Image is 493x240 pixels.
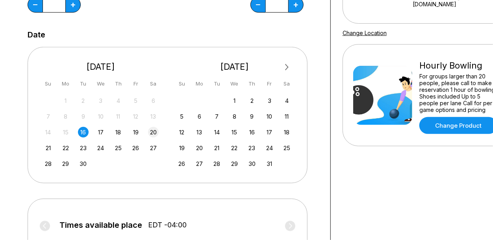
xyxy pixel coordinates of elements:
[78,111,89,122] div: Not available Tuesday, September 9th, 2025
[60,95,71,106] div: Not available Monday, September 1st, 2025
[130,127,141,138] div: Choose Friday, September 19th, 2025
[78,127,89,138] div: Choose Tuesday, September 16th, 2025
[28,30,45,39] label: Date
[282,78,292,89] div: Sa
[148,143,159,153] div: Choose Saturday, September 27th, 2025
[282,111,292,122] div: Choose Saturday, October 11th, 2025
[148,95,159,106] div: Not available Saturday, September 6th, 2025
[246,158,257,169] div: Choose Thursday, October 30th, 2025
[229,78,240,89] div: We
[148,127,159,138] div: Choose Saturday, September 20th, 2025
[246,111,257,122] div: Choose Thursday, October 9th, 2025
[95,143,106,153] div: Choose Wednesday, September 24th, 2025
[43,143,54,153] div: Choose Sunday, September 21st, 2025
[113,95,124,106] div: Not available Thursday, September 4th, 2025
[229,111,240,122] div: Choose Wednesday, October 8th, 2025
[211,158,222,169] div: Choose Tuesday, October 28th, 2025
[264,127,275,138] div: Choose Friday, October 17th, 2025
[194,143,205,153] div: Choose Monday, October 20th, 2025
[113,143,124,153] div: Choose Thursday, September 25th, 2025
[78,78,89,89] div: Tu
[78,143,89,153] div: Choose Tuesday, September 23rd, 2025
[246,127,257,138] div: Choose Thursday, October 16th, 2025
[148,111,159,122] div: Not available Saturday, September 13th, 2025
[264,143,275,153] div: Choose Friday, October 24th, 2025
[194,127,205,138] div: Choose Monday, October 13th, 2025
[130,78,141,89] div: Fr
[264,158,275,169] div: Choose Friday, October 31st, 2025
[176,143,187,153] div: Choose Sunday, October 19th, 2025
[60,127,71,138] div: Not available Monday, September 15th, 2025
[246,143,257,153] div: Choose Thursday, October 23rd, 2025
[148,221,187,229] span: EDT -04:00
[113,111,124,122] div: Not available Thursday, September 11th, 2025
[130,143,141,153] div: Choose Friday, September 26th, 2025
[113,78,124,89] div: Th
[130,111,141,122] div: Not available Friday, September 12th, 2025
[211,78,222,89] div: Tu
[40,61,162,72] div: [DATE]
[281,61,293,74] button: Next Month
[43,158,54,169] div: Choose Sunday, September 28th, 2025
[211,111,222,122] div: Choose Tuesday, October 7th, 2025
[282,143,292,153] div: Choose Saturday, October 25th, 2025
[174,61,296,72] div: [DATE]
[353,66,412,125] img: Hourly Bowling
[194,158,205,169] div: Choose Monday, October 27th, 2025
[95,95,106,106] div: Not available Wednesday, September 3rd, 2025
[343,30,387,36] a: Change Location
[95,127,106,138] div: Choose Wednesday, September 17th, 2025
[95,111,106,122] div: Not available Wednesday, September 10th, 2025
[211,143,222,153] div: Choose Tuesday, October 21st, 2025
[43,127,54,138] div: Not available Sunday, September 14th, 2025
[176,111,187,122] div: Choose Sunday, October 5th, 2025
[282,95,292,106] div: Choose Saturday, October 4th, 2025
[113,127,124,138] div: Choose Thursday, September 18th, 2025
[229,143,240,153] div: Choose Wednesday, October 22nd, 2025
[60,158,71,169] div: Choose Monday, September 29th, 2025
[264,95,275,106] div: Choose Friday, October 3rd, 2025
[194,111,205,122] div: Choose Monday, October 6th, 2025
[59,221,142,229] span: Times available place
[78,158,89,169] div: Choose Tuesday, September 30th, 2025
[78,95,89,106] div: Not available Tuesday, September 2nd, 2025
[130,95,141,106] div: Not available Friday, September 5th, 2025
[229,158,240,169] div: Choose Wednesday, October 29th, 2025
[60,78,71,89] div: Mo
[176,95,294,169] div: month 2025-10
[246,78,257,89] div: Th
[229,95,240,106] div: Choose Wednesday, October 1st, 2025
[229,127,240,138] div: Choose Wednesday, October 15th, 2025
[95,78,106,89] div: We
[194,78,205,89] div: Mo
[176,158,187,169] div: Choose Sunday, October 26th, 2025
[211,127,222,138] div: Choose Tuesday, October 14th, 2025
[264,111,275,122] div: Choose Friday, October 10th, 2025
[60,111,71,122] div: Not available Monday, September 8th, 2025
[60,143,71,153] div: Choose Monday, September 22nd, 2025
[176,78,187,89] div: Su
[264,78,275,89] div: Fr
[246,95,257,106] div: Choose Thursday, October 2nd, 2025
[176,127,187,138] div: Choose Sunday, October 12th, 2025
[282,127,292,138] div: Choose Saturday, October 18th, 2025
[42,95,160,169] div: month 2025-09
[43,78,54,89] div: Su
[43,111,54,122] div: Not available Sunday, September 7th, 2025
[148,78,159,89] div: Sa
